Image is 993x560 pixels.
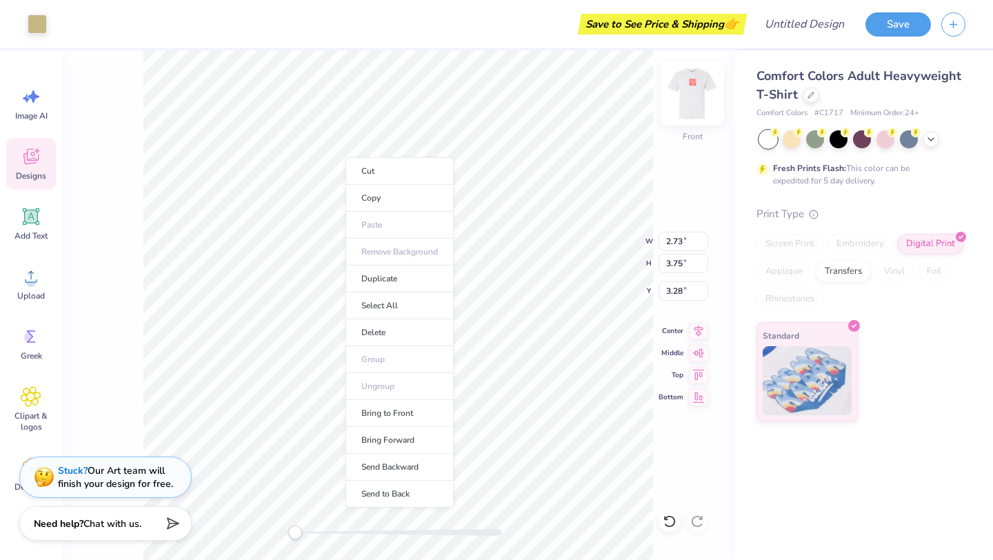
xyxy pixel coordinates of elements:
[897,234,964,254] div: Digital Print
[756,108,808,119] span: Comfort Colors
[724,15,739,32] span: 👉
[756,68,961,103] span: Comfort Colors Adult Heavyweight T-Shirt
[659,348,683,359] span: Middle
[345,319,454,346] li: Delete
[814,108,843,119] span: # C1717
[58,464,173,490] div: Our Art team will finish your design for free.
[16,170,46,181] span: Designs
[581,14,743,34] div: Save to See Price & Shipping
[659,326,683,337] span: Center
[773,162,943,187] div: This color can be expedited for 5 day delivery.
[58,464,88,477] strong: Stuck?
[865,12,931,37] button: Save
[345,454,454,481] li: Send Backward
[345,427,454,454] li: Bring Forward
[83,517,141,530] span: Chat with us.
[659,370,683,381] span: Top
[15,110,48,121] span: Image AI
[17,290,45,301] span: Upload
[345,481,454,508] li: Send to Back
[345,157,454,185] li: Cut
[345,185,454,212] li: Copy
[763,328,799,343] span: Standard
[345,400,454,427] li: Bring to Front
[850,108,919,119] span: Minimum Order: 24 +
[756,261,812,282] div: Applique
[34,517,83,530] strong: Need help?
[754,10,855,38] input: Untitled Design
[14,230,48,241] span: Add Text
[21,350,42,361] span: Greek
[773,163,846,174] strong: Fresh Prints Flash:
[683,130,703,143] div: Front
[827,234,893,254] div: Embroidery
[665,66,720,121] img: Front
[756,289,823,310] div: Rhinestones
[345,292,454,319] li: Select All
[918,261,950,282] div: Foil
[8,410,54,432] span: Clipart & logos
[875,261,914,282] div: Vinyl
[345,266,454,292] li: Duplicate
[756,234,823,254] div: Screen Print
[659,392,683,403] span: Bottom
[756,206,965,222] div: Print Type
[816,261,871,282] div: Transfers
[288,526,302,539] div: Accessibility label
[763,346,852,415] img: Standard
[14,481,48,492] span: Decorate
